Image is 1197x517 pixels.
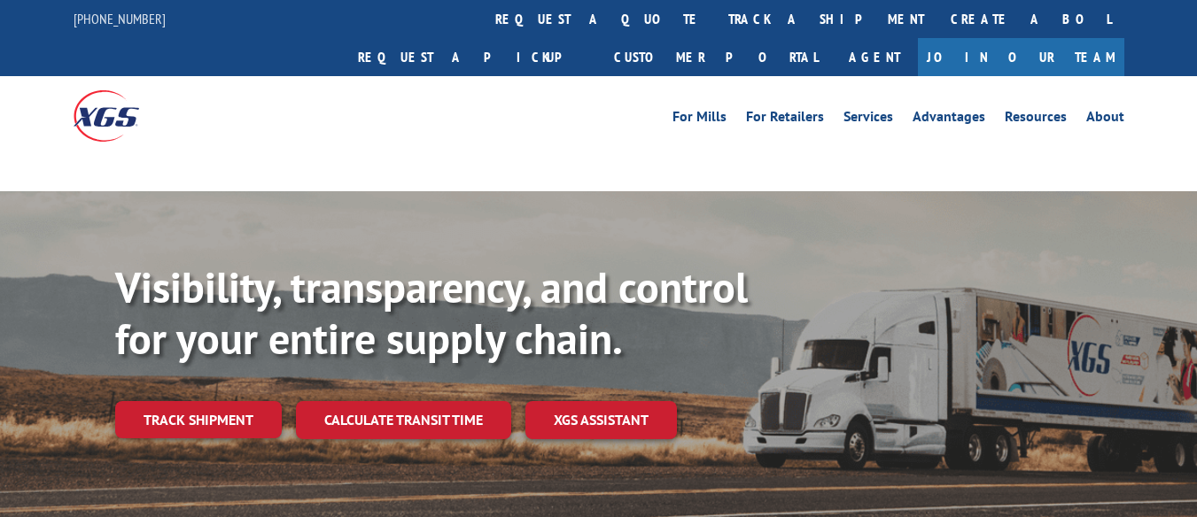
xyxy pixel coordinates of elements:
[115,401,282,438] a: Track shipment
[843,110,893,129] a: Services
[746,110,824,129] a: For Retailers
[345,38,601,76] a: Request a pickup
[296,401,511,439] a: Calculate transit time
[913,110,985,129] a: Advantages
[672,110,727,129] a: For Mills
[115,259,748,366] b: Visibility, transparency, and control for your entire supply chain.
[525,401,677,439] a: XGS ASSISTANT
[1086,110,1124,129] a: About
[1005,110,1067,129] a: Resources
[831,38,918,76] a: Agent
[74,10,166,27] a: [PHONE_NUMBER]
[601,38,831,76] a: Customer Portal
[918,38,1124,76] a: Join Our Team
